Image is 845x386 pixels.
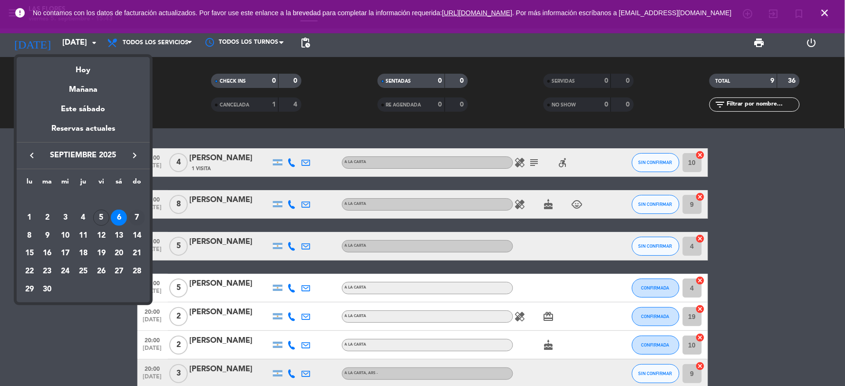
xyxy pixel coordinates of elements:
[21,228,38,244] div: 8
[111,263,127,280] div: 27
[56,176,74,191] th: miércoles
[57,228,73,244] div: 10
[110,227,128,245] td: 13 de septiembre de 2025
[21,263,38,280] div: 22
[93,263,109,280] div: 26
[39,228,56,244] div: 9
[23,149,40,162] button: keyboard_arrow_left
[128,244,146,262] td: 21 de septiembre de 2025
[20,209,39,227] td: 1 de septiembre de 2025
[56,262,74,280] td: 24 de septiembre de 2025
[17,77,150,96] div: Mañana
[93,210,109,226] div: 5
[40,149,126,162] span: septiembre 2025
[56,227,74,245] td: 10 de septiembre de 2025
[75,210,91,226] div: 4
[20,227,39,245] td: 8 de septiembre de 2025
[126,149,143,162] button: keyboard_arrow_right
[39,244,57,262] td: 16 de septiembre de 2025
[92,262,110,280] td: 26 de septiembre de 2025
[39,263,56,280] div: 23
[39,227,57,245] td: 9 de septiembre de 2025
[92,244,110,262] td: 19 de septiembre de 2025
[74,262,92,280] td: 25 de septiembre de 2025
[92,176,110,191] th: viernes
[39,210,56,226] div: 2
[56,209,74,227] td: 3 de septiembre de 2025
[129,245,145,261] div: 21
[20,191,146,209] td: SEP.
[111,210,127,226] div: 6
[74,209,92,227] td: 4 de septiembre de 2025
[74,176,92,191] th: jueves
[129,150,140,161] i: keyboard_arrow_right
[17,96,150,123] div: Este sábado
[128,209,146,227] td: 7 de septiembre de 2025
[128,227,146,245] td: 14 de septiembre de 2025
[57,263,73,280] div: 24
[110,244,128,262] td: 20 de septiembre de 2025
[129,210,145,226] div: 7
[57,210,73,226] div: 3
[17,57,150,77] div: Hoy
[129,228,145,244] div: 14
[75,228,91,244] div: 11
[21,281,38,298] div: 29
[129,263,145,280] div: 28
[39,281,56,298] div: 30
[39,262,57,280] td: 23 de septiembre de 2025
[20,280,39,299] td: 29 de septiembre de 2025
[39,176,57,191] th: martes
[39,245,56,261] div: 16
[74,244,92,262] td: 18 de septiembre de 2025
[75,263,91,280] div: 25
[111,245,127,261] div: 20
[93,245,109,261] div: 19
[110,176,128,191] th: sábado
[92,227,110,245] td: 12 de septiembre de 2025
[74,227,92,245] td: 11 de septiembre de 2025
[26,150,38,161] i: keyboard_arrow_left
[39,280,57,299] td: 30 de septiembre de 2025
[20,262,39,280] td: 22 de septiembre de 2025
[57,245,73,261] div: 17
[110,262,128,280] td: 27 de septiembre de 2025
[20,176,39,191] th: lunes
[75,245,91,261] div: 18
[21,245,38,261] div: 15
[93,228,109,244] div: 12
[56,244,74,262] td: 17 de septiembre de 2025
[17,123,150,142] div: Reservas actuales
[128,262,146,280] td: 28 de septiembre de 2025
[21,210,38,226] div: 1
[39,209,57,227] td: 2 de septiembre de 2025
[20,244,39,262] td: 15 de septiembre de 2025
[128,176,146,191] th: domingo
[111,228,127,244] div: 13
[92,209,110,227] td: 5 de septiembre de 2025
[110,209,128,227] td: 6 de septiembre de 2025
